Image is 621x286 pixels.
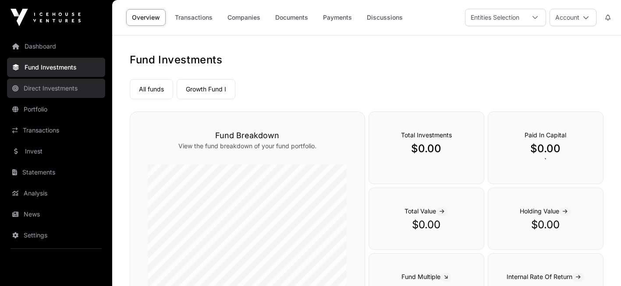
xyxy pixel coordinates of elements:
a: Invest [7,142,105,161]
span: Holding Value [520,207,571,215]
span: Fund Multiple [401,273,451,280]
a: News [7,205,105,224]
span: Total Value [405,207,448,215]
h3: Fund Breakdown [148,129,347,142]
a: Statements [7,163,105,182]
span: Total Investments [401,131,452,139]
button: Account [550,9,596,26]
a: Transactions [7,121,105,140]
a: Fund Investments [7,58,105,77]
a: Transactions [169,9,218,26]
img: Icehouse Ventures Logo [11,9,81,26]
p: $0.00 [387,218,466,232]
iframe: Chat Widget [577,244,621,286]
p: $0.00 [387,142,466,156]
span: Paid In Capital [525,131,566,139]
a: Discussions [361,9,408,26]
div: ` [488,112,603,184]
a: Dashboard [7,37,105,56]
div: Entities Selection [465,9,525,26]
a: Overview [126,9,166,26]
p: $0.00 [506,218,586,232]
a: Portfolio [7,100,105,119]
p: $0.00 [506,142,586,156]
a: Payments [317,9,358,26]
p: View the fund breakdown of your fund portfolio. [148,142,347,150]
a: Companies [222,9,266,26]
a: Growth Fund I [177,79,235,99]
a: All funds [130,79,173,99]
a: Settings [7,226,105,245]
a: Documents [270,9,314,26]
a: Analysis [7,184,105,203]
span: Internal Rate Of Return [507,273,584,280]
h1: Fund Investments [130,53,603,67]
a: Direct Investments [7,79,105,98]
